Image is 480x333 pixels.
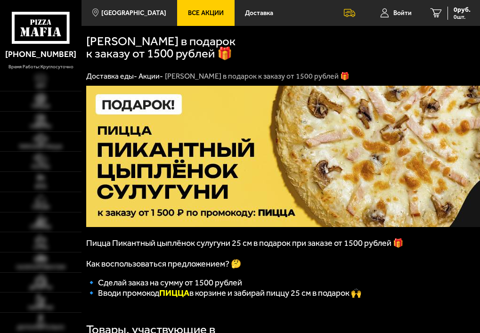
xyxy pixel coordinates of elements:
div: [PERSON_NAME] в подарок к заказу от 1500 рублей 🎁 [165,72,350,81]
a: Доставка еды- [86,72,137,81]
span: 0 руб. [454,7,471,13]
span: Войти [393,10,412,16]
b: ПИЦЦА [159,288,189,298]
a: Акции- [138,72,163,81]
span: 🔹 Вводи промокод в корзине и забирай пиццу 25 см в подарок 🙌 [86,288,361,298]
span: 0 шт. [454,14,471,20]
span: Пицца Пикантный цыплёнок сулугуни 25 см в подарок при заказе от 1500 рублей 🎁 [86,238,403,248]
h1: [PERSON_NAME] в подарок к заказу от 1500 рублей 🎁 [86,35,242,60]
span: 🔹 Сделай заказ на сумму от 1500 рублей [86,277,242,288]
span: Доставка [245,10,273,16]
span: Все Акции [188,10,224,16]
span: Как воспользоваться предложением? 🤔 [86,259,241,269]
span: [GEOGRAPHIC_DATA] [101,10,166,16]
